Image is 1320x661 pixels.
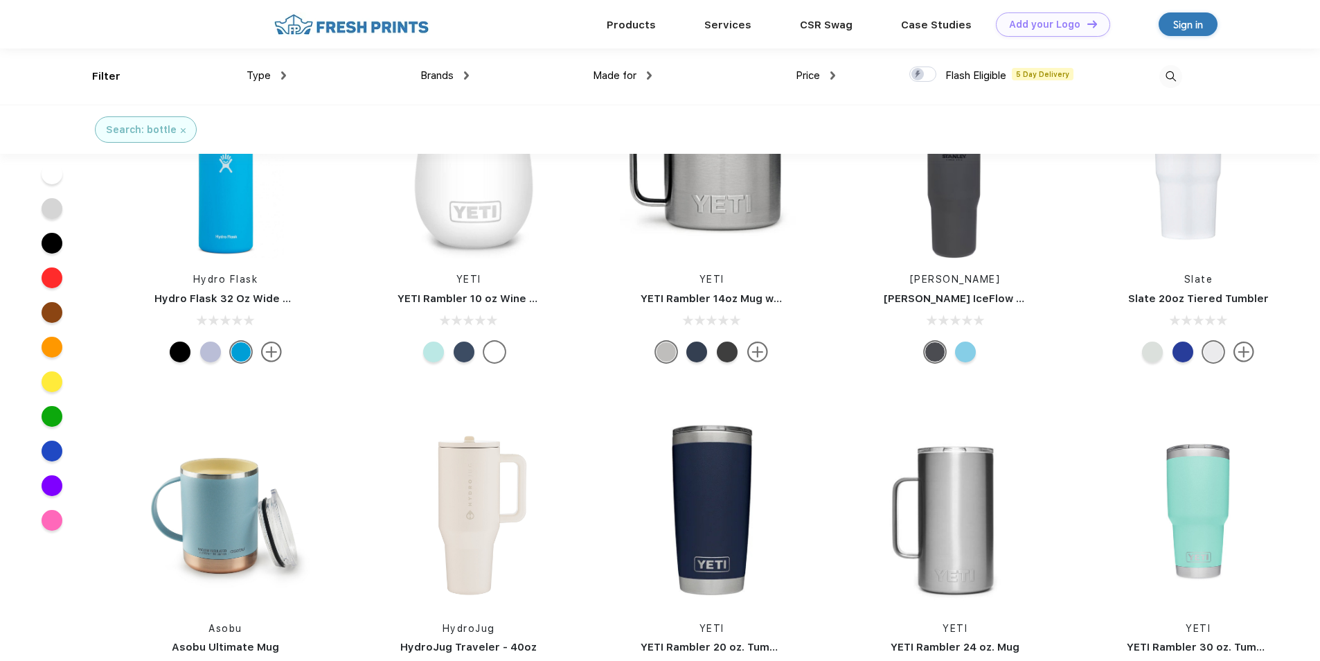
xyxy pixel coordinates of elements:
[454,342,474,362] div: Navy
[593,69,636,82] span: Made for
[891,641,1019,653] a: YETI Rambler 24 oz. Mug
[1184,274,1213,285] a: Slate
[620,423,804,608] img: func=resize&h=266
[1106,423,1290,608] img: func=resize&h=266
[1142,342,1163,362] div: Stainless Steel
[1159,65,1182,88] img: desktop_search.svg
[699,623,724,634] a: YETI
[464,71,469,80] img: dropdown.png
[925,342,945,362] div: Charcoal
[443,623,495,634] a: HydroJug
[231,342,251,362] div: Pacific
[281,71,286,80] img: dropdown.png
[208,623,242,634] a: Asobu
[863,423,1047,608] img: func=resize&h=266
[830,71,835,80] img: dropdown.png
[863,74,1047,258] img: func=resize&h=266
[607,19,656,31] a: Products
[134,74,318,258] img: func=resize&h=266
[420,69,454,82] span: Brands
[1159,12,1218,36] a: Sign in
[1087,20,1097,28] img: DT
[92,69,121,85] div: Filter
[134,423,318,608] img: func=resize&h=266
[1128,292,1269,305] a: Slate 20oz Tiered Tumbler
[717,342,738,362] div: Black
[656,342,677,362] div: Stainless Steel
[647,71,652,80] img: dropdown.png
[800,19,853,31] a: CSR Swag
[884,292,1144,305] a: [PERSON_NAME] IceFlow Flip Straw 30oz Tumbler
[955,342,976,362] div: Pool
[1106,74,1290,258] img: func=resize&h=266
[456,274,481,285] a: YETI
[704,19,751,31] a: Services
[1173,17,1203,33] div: Sign in
[106,123,177,137] div: Search: bottle
[1009,19,1080,30] div: Add your Logo
[796,69,820,82] span: Price
[193,274,258,285] a: Hydro Flask
[247,69,271,82] span: Type
[170,342,190,362] div: Black
[1186,623,1211,634] a: YETI
[398,292,672,305] a: YETI Rambler 10 oz Wine Tumbler with Magslider Lid
[686,342,707,362] div: Navy
[270,12,433,37] img: fo%20logo%202.webp
[181,128,186,133] img: filter_cancel.svg
[910,274,1001,285] a: [PERSON_NAME]
[172,641,279,653] a: Asobu Ultimate Mug
[200,342,221,362] div: Fog
[620,74,804,258] img: func=resize&h=266
[1203,342,1224,362] div: White
[1172,342,1193,362] div: Navy
[1127,641,1278,653] a: YETI Rambler 30 oz. Tumbler
[377,74,561,258] img: func=resize&h=266
[747,342,768,362] img: more.svg
[423,342,444,362] div: Seafoam
[945,69,1006,82] span: Flash Eligible
[1233,342,1254,362] img: more.svg
[641,641,791,653] a: YETI Rambler 20 oz. Tumbler
[641,292,862,305] a: YETI Rambler 14oz Mug with Magslider Lid
[261,342,282,362] img: more.svg
[943,623,967,634] a: YETI
[484,342,505,362] div: White
[400,641,537,653] a: HydroJug Traveler - 40oz
[699,274,724,285] a: YETI
[377,423,561,608] img: func=resize&h=266
[154,292,316,305] a: Hydro Flask 32 Oz Wide Mouth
